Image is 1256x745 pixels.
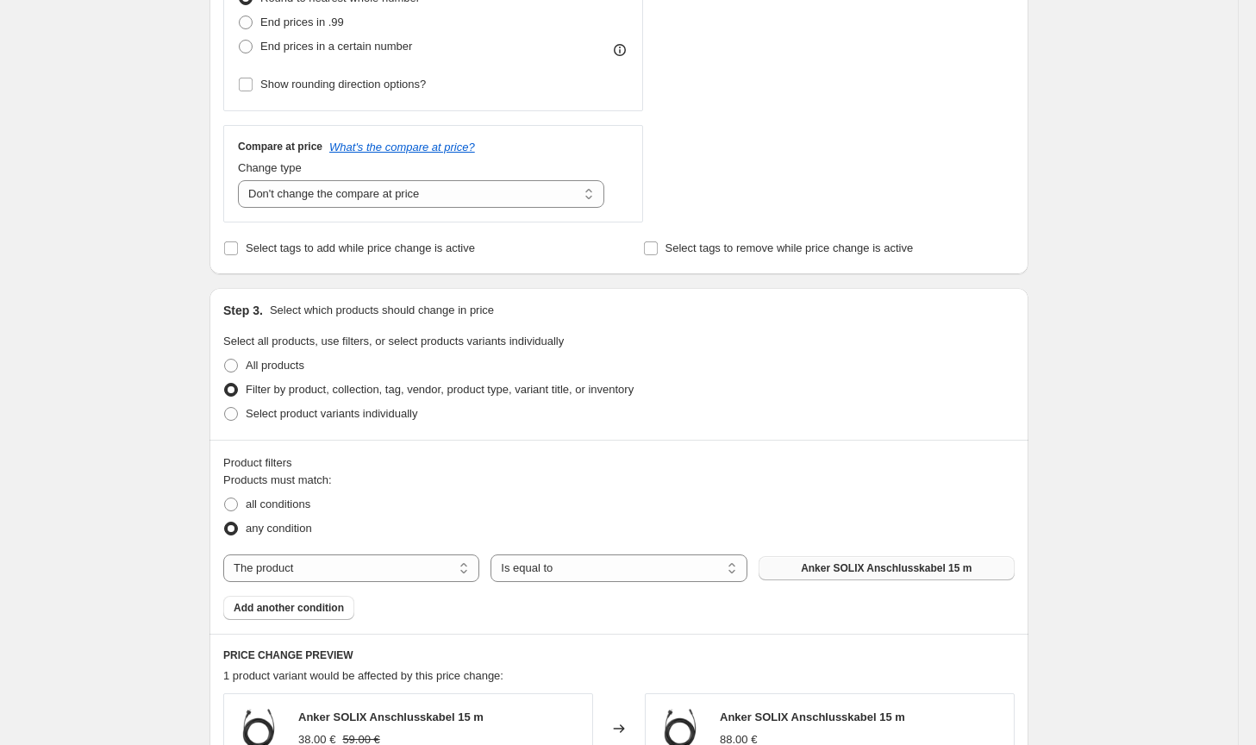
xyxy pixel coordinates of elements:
[223,596,354,620] button: Add another condition
[223,454,1015,472] div: Product filters
[260,16,344,28] span: End prices in .99
[246,241,475,254] span: Select tags to add while price change is active
[223,302,263,319] h2: Step 3.
[246,407,417,420] span: Select product variants individually
[246,383,634,396] span: Filter by product, collection, tag, vendor, product type, variant title, or inventory
[260,40,412,53] span: End prices in a certain number
[665,241,914,254] span: Select tags to remove while price change is active
[223,669,503,682] span: 1 product variant would be affected by this price change:
[246,522,312,535] span: any condition
[329,141,475,153] button: What's the compare at price?
[720,711,905,723] span: Anker SOLIX Anschlusskabel 15 m
[234,601,344,615] span: Add another condition
[759,556,1015,580] button: Anker SOLIX Anschlusskabel 15 m
[223,648,1015,662] h6: PRICE CHANGE PREVIEW
[223,335,564,347] span: Select all products, use filters, or select products variants individually
[223,473,332,486] span: Products must match:
[246,359,304,372] span: All products
[298,711,484,723] span: Anker SOLIX Anschlusskabel 15 m
[246,498,310,510] span: all conditions
[801,561,972,575] span: Anker SOLIX Anschlusskabel 15 m
[238,140,322,153] h3: Compare at price
[260,78,426,91] span: Show rounding direction options?
[238,161,302,174] span: Change type
[270,302,494,319] p: Select which products should change in price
